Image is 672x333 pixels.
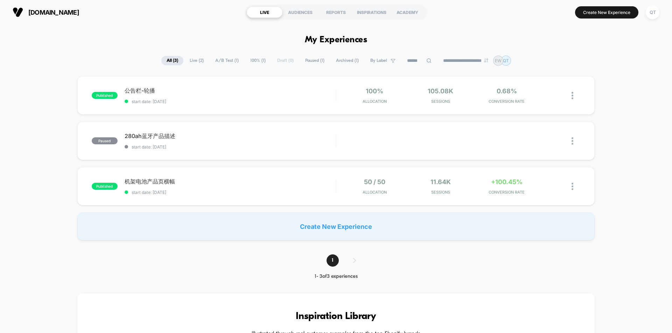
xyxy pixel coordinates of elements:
[210,56,244,65] span: A/B Test ( 1 )
[366,87,383,95] span: 100%
[475,190,538,195] span: CONVERSION RATE
[327,254,339,267] span: 1
[484,58,488,63] img: end
[390,7,425,18] div: ACADEMY
[125,178,336,186] span: 机架电池产品页横幅
[497,87,517,95] span: 0.68%
[125,87,336,95] span: 公告栏-轮播
[125,99,336,104] span: start date: [DATE]
[363,99,387,104] span: Allocation
[495,58,502,63] p: EW
[92,183,118,190] span: published
[161,56,183,65] span: All ( 3 )
[572,137,573,145] img: close
[475,99,538,104] span: CONVERSION RATE
[428,87,453,95] span: 105.08k
[77,212,595,240] div: Create New Experience
[409,190,472,195] span: Sessions
[364,178,385,186] span: 50 / 50
[572,183,573,190] img: close
[247,7,282,18] div: LIVE
[10,7,81,18] button: [DOMAIN_NAME]
[125,132,336,140] span: 280ah蓝牙产品描述
[363,190,387,195] span: Allocation
[646,6,659,19] div: QT
[575,6,638,19] button: Create New Experience
[409,99,472,104] span: Sessions
[300,56,330,65] span: Paused ( 1 )
[98,311,574,322] h3: Inspiration Library
[28,9,79,16] span: [DOMAIN_NAME]
[572,92,573,99] img: close
[305,35,367,45] h1: My Experiences
[92,92,118,99] span: published
[503,58,509,63] p: QT
[13,7,23,17] img: Visually logo
[302,274,370,280] div: 1 - 3 of 3 experiences
[491,178,523,186] span: +100.45%
[125,144,336,150] span: start date: [DATE]
[92,137,118,144] span: paused
[184,56,209,65] span: Live ( 2 )
[318,7,354,18] div: REPORTS
[430,178,451,186] span: 11.64k
[331,56,364,65] span: Archived ( 1 )
[644,5,661,20] button: QT
[282,7,318,18] div: AUDIENCES
[354,7,390,18] div: INSPIRATIONS
[370,58,387,63] span: By Label
[245,56,271,65] span: 100% ( 1 )
[125,190,336,195] span: start date: [DATE]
